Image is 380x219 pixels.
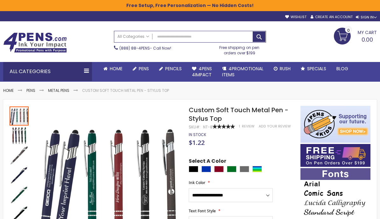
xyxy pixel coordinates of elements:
a: Rush [269,62,296,76]
span: Select A Color [189,158,226,166]
img: 4pens 4 kids [300,106,370,143]
strong: SKU [189,124,201,130]
div: Custom Soft Touch Metal Pen - Stylus Top [10,145,29,165]
a: All Categories [114,31,152,42]
div: Custom Soft Touch Metal Pen - Stylus Top [10,185,29,204]
img: Free shipping on orders over $199 [300,144,370,167]
div: Grey [240,166,249,172]
span: All Categories [117,34,149,39]
img: 4Pens Custom Pens and Promotional Products [3,32,67,53]
a: Home [3,88,14,93]
div: Custom Soft Touch Metal Pen - Stylus Top [10,165,29,185]
div: Burgundy [214,166,224,172]
span: Text Font Style [189,208,216,214]
img: Custom Soft Touch Metal Pen - Stylus Top [10,166,29,185]
span: In stock [189,132,206,137]
div: 100% [213,124,235,129]
a: (888) 88-4PENS [119,45,150,51]
div: NT-8 [203,125,213,130]
div: Free shipping on pen orders over $199 [213,43,266,55]
span: 0 [347,27,350,33]
span: 0.00 [362,36,373,44]
a: Wishlist [285,15,306,19]
div: Availability [189,132,206,137]
span: Pencils [165,65,182,72]
div: Custom Soft Touch Metal Pen - Stylus Top [10,106,29,126]
span: Blog [336,65,348,72]
span: Rush [280,65,291,72]
img: Custom Soft Touch Metal Pen - Stylus Top [10,146,29,165]
a: Metal Pens [48,88,69,93]
span: $1.22 [189,138,205,147]
div: Black [189,166,198,172]
a: 1 Review [239,124,256,129]
a: Pencils [154,62,187,76]
a: 4PROMOTIONALITEMS [217,62,269,82]
span: 4PROMOTIONAL ITEMS [222,65,264,78]
a: Create an Account [311,15,353,19]
div: All Categories [3,62,92,81]
img: Custom Soft Touch Metal Pen - Stylus Top [10,185,29,204]
span: Home [110,65,123,72]
span: Pens [139,65,149,72]
a: Home [98,62,128,76]
a: Blog [331,62,353,76]
a: Pens [128,62,154,76]
a: 4Pens4impact [187,62,217,82]
a: 0.00 0 [334,28,377,44]
span: 4Pens 4impact [192,65,212,78]
a: Specials [296,62,331,76]
div: Assorted [252,166,262,172]
span: Ink Color [189,180,205,185]
img: Custom Soft Touch Metal Pen - Stylus Top [10,126,29,145]
span: 1 [239,124,240,129]
div: Sign In [356,15,377,20]
span: - Call Now! [119,45,171,51]
a: Add Your Review [259,124,291,129]
li: Custom Soft Touch Metal Pen - Stylus Top [82,88,169,93]
a: Pens [26,88,35,93]
span: Specials [307,65,326,72]
div: Blue [201,166,211,172]
span: Review [242,124,255,129]
span: Custom Soft Touch Metal Pen - Stylus Top [189,106,288,123]
div: Green [227,166,236,172]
